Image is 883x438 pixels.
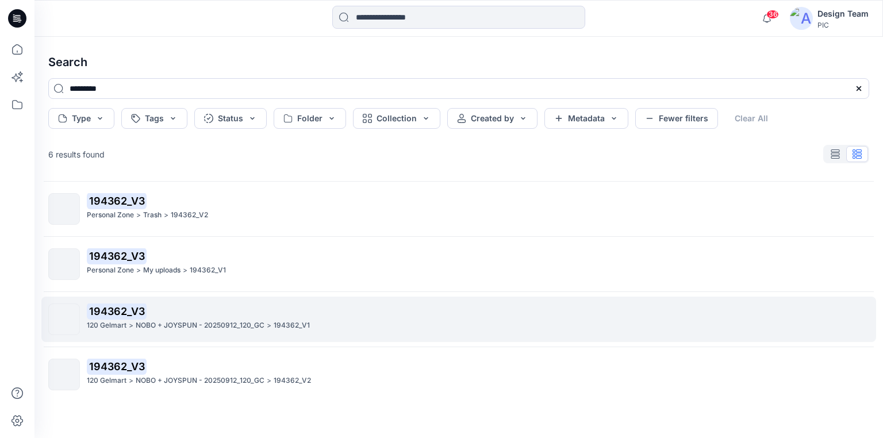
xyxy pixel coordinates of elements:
[353,108,440,129] button: Collection
[39,46,878,78] h4: Search
[121,108,187,129] button: Tags
[87,209,134,221] p: Personal Zone
[766,10,779,19] span: 36
[183,264,187,276] p: >
[41,297,876,342] a: 194362_V3120 Gelmart>NOBO + JOYSPUN - 20250912_120_GC>194362_V1
[129,375,133,387] p: >
[274,375,311,387] p: 194362_V2
[447,108,538,129] button: Created by
[635,108,718,129] button: Fewer filters
[87,375,126,387] p: 120 Gelmart
[143,209,162,221] p: Trash
[129,320,133,332] p: >
[136,209,141,221] p: >
[87,358,147,374] mark: 194362_V3
[164,209,168,221] p: >
[41,352,876,397] a: 194362_V3120 Gelmart>NOBO + JOYSPUN - 20250912_120_GC>194362_V2
[48,108,114,129] button: Type
[171,209,208,221] p: 194362_V2
[817,21,869,29] div: PIC
[41,186,876,232] a: 194362_V3Personal Zone>Trash>194362_V2
[194,108,267,129] button: Status
[136,320,264,332] p: NOBO + JOYSPUN - 20250912_120_GC
[87,303,147,319] mark: 194362_V3
[87,264,134,276] p: Personal Zone
[267,320,271,332] p: >
[41,241,876,287] a: 194362_V3Personal Zone>My uploads>194362_V1
[267,375,271,387] p: >
[274,320,310,332] p: 194362_V1
[87,248,147,264] mark: 194362_V3
[136,264,141,276] p: >
[190,264,226,276] p: 194362_V1
[136,375,264,387] p: NOBO + JOYSPUN - 20250912_120_GC
[48,148,105,160] p: 6 results found
[817,7,869,21] div: Design Team
[274,108,346,129] button: Folder
[143,264,181,276] p: My uploads
[87,193,147,209] mark: 194362_V3
[790,7,813,30] img: avatar
[544,108,628,129] button: Metadata
[87,320,126,332] p: 120 Gelmart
